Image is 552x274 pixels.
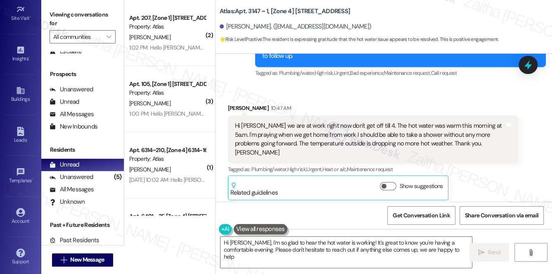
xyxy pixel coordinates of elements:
[50,173,93,181] div: Unanswered
[129,146,206,155] div: Apt. 6314~210, [Zone 4] 6314-16 S. [GEOGRAPHIC_DATA]
[4,83,37,106] a: Buildings
[129,33,171,41] span: [PERSON_NAME]
[279,69,315,76] span: Plumbing/water ,
[4,246,37,268] a: Support
[269,104,291,112] div: 10:47 AM
[50,110,94,119] div: All Messages
[50,47,82,56] div: Escalate
[107,33,111,40] i: 
[400,182,443,191] label: Show suggestions
[387,206,455,225] button: Get Conversation Link
[350,69,384,76] span: Bad experience ,
[220,36,262,43] strong: 🌟 Risk Level: Positive
[28,55,30,60] span: •
[465,211,538,220] span: Share Conversation via email
[228,104,519,115] div: [PERSON_NAME]
[220,237,472,268] textarea: Hi [PERSON_NAME], I'm so glad to hear the hot water is working! It's great to know you're having ...
[50,160,79,169] div: Unread
[50,98,79,106] div: Unread
[431,69,457,76] span: Call request
[50,85,93,94] div: Unanswered
[41,221,124,229] div: Past + Future Residents
[53,30,102,43] input: All communities
[334,69,350,76] span: Urgent ,
[129,155,206,163] div: Property: Atlas
[469,243,509,262] button: Send
[315,69,334,76] span: High risk ,
[129,88,206,97] div: Property: Atlas
[129,22,206,31] div: Property: Atlas
[112,171,124,183] div: (5)
[4,43,37,65] a: Insights •
[528,249,534,256] i: 
[50,122,97,131] div: New Inbounds
[129,166,171,173] span: [PERSON_NAME]
[50,185,94,194] div: All Messages
[4,124,37,147] a: Leads
[287,166,307,173] span: High risk ,
[393,211,450,220] span: Get Conversation Link
[4,165,37,187] a: Templates •
[322,166,347,173] span: Heat or a/c ,
[52,253,113,267] button: New Message
[32,176,33,182] span: •
[347,166,393,173] span: Maintenance request
[70,255,104,264] span: New Message
[50,236,100,245] div: Past Residents
[384,69,431,76] span: Maintenance request ,
[50,8,116,30] label: Viewing conversations for
[50,198,85,206] div: Unknown
[129,100,171,107] span: [PERSON_NAME]
[129,212,206,221] div: Apt. 6401 ~ 3F, [Zone 4] [STREET_ADDRESS]
[220,7,351,16] b: Atlas: Apt. 3147 ~ 1, [Zone 4] [STREET_ADDRESS]
[255,67,546,79] div: Tagged as:
[220,35,499,44] span: : The resident is expressing gratitude that the hot water issue appears to be resolved. This is p...
[230,182,278,197] div: Related guidelines
[306,166,322,173] span: Urgent ,
[488,248,500,257] span: Send
[460,206,544,225] button: Share Conversation via email
[228,163,519,175] div: Tagged as:
[129,14,206,22] div: Apt. 207, [Zone 1] [STREET_ADDRESS][PERSON_NAME]
[235,122,505,157] div: Hi [PERSON_NAME] we are at work right now don't get off till 4. The hot water was warm this morni...
[41,70,124,79] div: Prospects
[129,80,206,88] div: Apt. 105, [Zone 1] [STREET_ADDRESS][PERSON_NAME]
[4,2,37,25] a: Site Visit •
[251,166,287,173] span: Plumbing/water ,
[478,249,484,256] i: 
[41,145,124,154] div: Residents
[4,205,37,228] a: Account
[30,14,31,20] span: •
[61,257,67,263] i: 
[220,22,372,31] div: [PERSON_NAME]. ([EMAIL_ADDRESS][DOMAIN_NAME])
